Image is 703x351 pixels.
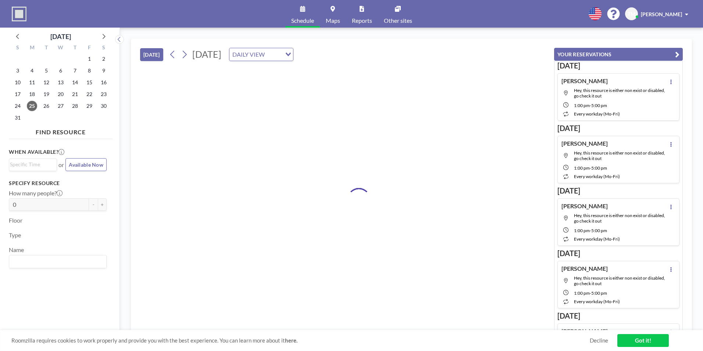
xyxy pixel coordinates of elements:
a: Decline [590,337,608,344]
span: Maps [326,18,340,24]
div: T [68,43,82,53]
input: Search for option [10,160,53,169]
span: Other sites [384,18,412,24]
label: Floor [9,217,22,224]
span: or [58,161,64,169]
span: [DATE] [192,49,221,60]
span: - [590,290,591,296]
h3: Specify resource [9,180,107,187]
label: How many people? [9,189,63,197]
h3: [DATE] [557,61,679,70]
label: Type [9,231,21,239]
input: Search for option [10,257,102,266]
div: M [25,43,39,53]
span: every workday (Mo-Fri) [574,299,620,304]
span: Monday, August 4, 2025 [27,65,37,76]
span: Schedule [291,18,314,24]
span: Hey, this resource is either non exist or disabled, go check it out [574,150,665,161]
span: Friday, August 1, 2025 [84,54,94,64]
span: Reports [352,18,372,24]
button: + [98,198,107,211]
span: Sunday, August 10, 2025 [13,77,23,88]
div: Search for option [229,48,293,61]
span: Friday, August 8, 2025 [84,65,94,76]
h4: [PERSON_NAME] [561,140,608,147]
span: Wednesday, August 27, 2025 [56,101,66,111]
span: Thursday, August 14, 2025 [70,77,80,88]
span: 5:00 PM [591,290,607,296]
h4: [PERSON_NAME] [561,77,608,85]
span: Sunday, August 31, 2025 [13,113,23,123]
button: Available Now [65,158,107,171]
span: 5:00 PM [591,165,607,171]
span: Hey, this resource is either non exist or disabled, go check it out [574,88,665,99]
h4: FIND RESOURCE [9,125,113,136]
h3: [DATE] [557,124,679,133]
button: - [89,198,98,211]
div: Search for option [9,159,57,170]
h4: [PERSON_NAME] [561,265,608,272]
span: Monday, August 18, 2025 [27,89,37,99]
span: Sunday, August 3, 2025 [13,65,23,76]
button: YOUR RESERVATIONS [554,48,683,61]
span: - [590,165,591,171]
span: 5:00 PM [591,103,607,108]
span: DAILY VIEW [231,50,266,59]
span: every workday (Mo-Fri) [574,111,620,117]
span: Monday, August 25, 2025 [27,101,37,111]
span: Saturday, August 16, 2025 [99,77,109,88]
span: Friday, August 15, 2025 [84,77,94,88]
span: Tuesday, August 5, 2025 [41,65,51,76]
span: [PERSON_NAME] [641,11,682,17]
span: Hey, this resource is either non exist or disabled, go check it out [574,213,665,224]
span: Saturday, August 9, 2025 [99,65,109,76]
div: F [82,43,96,53]
span: Sunday, August 24, 2025 [13,101,23,111]
span: every workday (Mo-Fri) [574,236,620,242]
div: W [54,43,68,53]
div: Search for option [9,255,106,268]
span: - [590,103,591,108]
span: every workday (Mo-Fri) [574,174,620,179]
span: Tuesday, August 26, 2025 [41,101,51,111]
span: Monday, August 11, 2025 [27,77,37,88]
span: Available Now [69,162,103,168]
span: Saturday, August 23, 2025 [99,89,109,99]
span: 1:00 PM [574,165,590,171]
h4: [PERSON_NAME] [561,202,608,210]
span: Sunday, August 17, 2025 [13,89,23,99]
span: 1:00 PM [574,228,590,233]
h3: [DATE] [557,249,679,258]
img: organization-logo [12,7,26,21]
span: 5:00 PM [591,228,607,233]
span: Friday, August 29, 2025 [84,101,94,111]
div: S [96,43,111,53]
span: Wednesday, August 20, 2025 [56,89,66,99]
span: Tuesday, August 12, 2025 [41,77,51,88]
span: Wednesday, August 6, 2025 [56,65,66,76]
h4: [PERSON_NAME] [561,327,608,335]
span: TM [628,11,635,17]
span: Thursday, August 28, 2025 [70,101,80,111]
span: Friday, August 22, 2025 [84,89,94,99]
div: T [39,43,54,53]
span: Saturday, August 2, 2025 [99,54,109,64]
h3: [DATE] [557,186,679,195]
span: Tuesday, August 19, 2025 [41,89,51,99]
span: - [590,228,591,233]
span: 1:00 PM [574,290,590,296]
span: Wednesday, August 13, 2025 [56,77,66,88]
span: 1:00 PM [574,103,590,108]
label: Name [9,246,24,253]
span: Thursday, August 21, 2025 [70,89,80,99]
span: Roomzilla requires cookies to work properly and provide you with the best experience. You can lea... [11,337,590,344]
div: S [11,43,25,53]
div: [DATE] [50,31,71,42]
span: Saturday, August 30, 2025 [99,101,109,111]
button: [DATE] [140,48,163,61]
input: Search for option [267,50,281,59]
a: here. [285,337,297,344]
h3: [DATE] [557,311,679,320]
span: Thursday, August 7, 2025 [70,65,80,76]
span: Hey, this resource is either non exist or disabled, go check it out [574,275,665,286]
